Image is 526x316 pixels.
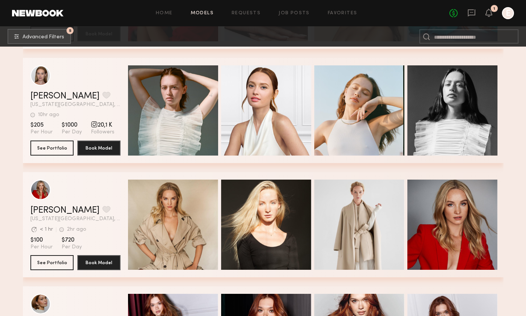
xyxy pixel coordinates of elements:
[77,141,121,156] button: Book Model
[30,121,53,129] span: $205
[62,244,82,251] span: Per Day
[30,129,53,136] span: Per Hour
[30,92,99,101] a: [PERSON_NAME]
[8,29,71,44] button: 5Advanced Filters
[30,216,121,222] span: [US_STATE][GEOGRAPHIC_DATA], [GEOGRAPHIC_DATA]
[30,141,74,156] button: See Portfolio
[77,255,121,270] button: Book Model
[62,129,82,136] span: Per Day
[30,244,53,251] span: Per Hour
[232,11,261,16] a: Requests
[328,11,357,16] a: Favorites
[62,236,82,244] span: $720
[30,255,74,270] button: See Portfolio
[156,11,173,16] a: Home
[69,29,71,32] span: 5
[279,11,310,16] a: Job Posts
[30,236,53,244] span: $100
[30,102,121,107] span: [US_STATE][GEOGRAPHIC_DATA], [GEOGRAPHIC_DATA]
[62,121,82,129] span: $1000
[30,206,99,215] a: [PERSON_NAME]
[67,227,86,232] div: 2hr ago
[502,7,514,19] a: E
[493,7,495,11] div: 1
[91,129,115,136] span: Followers
[23,35,64,40] span: Advanced Filters
[40,227,53,232] div: < 1 hr
[191,11,214,16] a: Models
[38,112,59,118] div: 10hr ago
[91,121,115,129] span: 20,1 K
